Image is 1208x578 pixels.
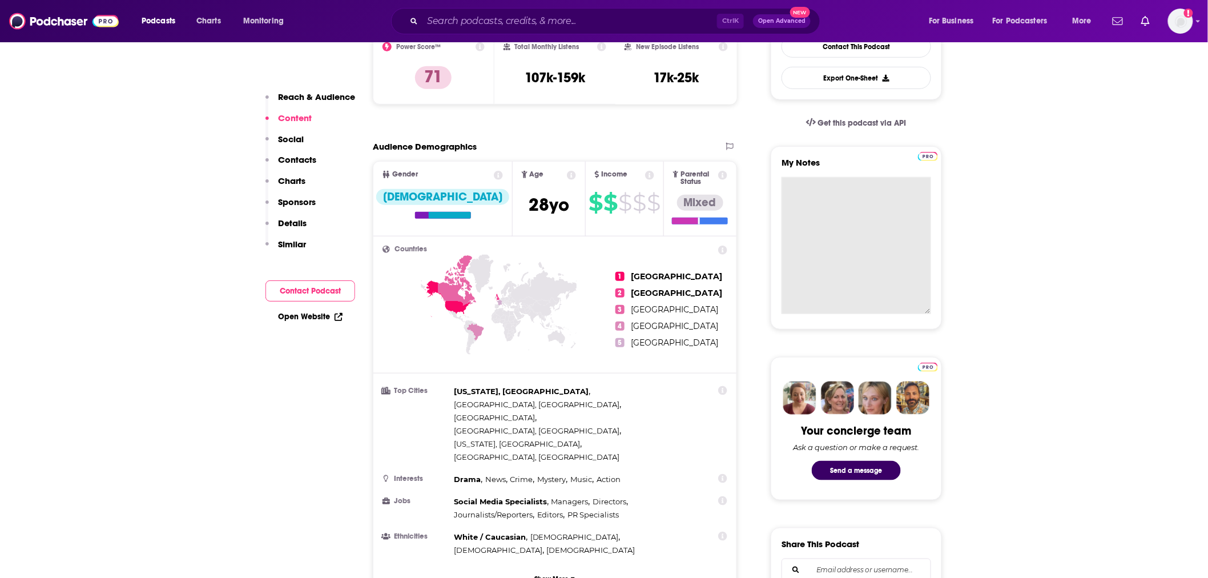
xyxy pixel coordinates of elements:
button: open menu [1064,12,1106,30]
span: , [454,424,621,437]
p: Sponsors [278,196,316,207]
span: Directors [593,497,627,506]
span: , [510,473,535,486]
span: , [454,473,482,486]
span: Music [570,475,592,484]
button: Social [265,134,304,155]
span: , [530,531,621,544]
span: Mystery [537,475,566,484]
span: [GEOGRAPHIC_DATA] [631,304,719,315]
p: Details [278,218,307,228]
span: Parental Status [680,171,716,186]
span: PR Specialists [568,510,619,519]
button: Open AdvancedNew [753,14,811,28]
img: Jon Profile [896,382,929,415]
svg: Add a profile image [1184,9,1193,18]
span: [DEMOGRAPHIC_DATA] [547,545,635,555]
span: 2 [615,288,625,298]
span: More [1072,13,1092,29]
span: , [570,473,594,486]
span: Logged in as hmill [1168,9,1193,34]
span: White / Caucasian [454,532,526,541]
span: $ [633,194,646,212]
button: Export One-Sheet [782,67,931,89]
button: Sponsors [265,196,316,218]
span: 1 [615,272,625,281]
button: Details [265,218,307,239]
span: Crime [510,475,533,484]
h3: Share This Podcast [782,539,859,549]
a: Contact This Podcast [782,35,931,58]
p: 71 [415,66,452,89]
span: , [454,531,528,544]
span: [DEMOGRAPHIC_DATA] [530,532,619,541]
span: Income [602,171,628,178]
a: Open Website [278,312,343,322]
h3: Interests [382,475,449,483]
span: $ [589,194,602,212]
span: News [485,475,506,484]
span: [US_STATE], [GEOGRAPHIC_DATA] [454,439,580,448]
img: Podchaser - Follow, Share and Rate Podcasts [9,10,119,32]
span: [GEOGRAPHIC_DATA], [GEOGRAPHIC_DATA] [454,426,619,435]
span: Editors [537,510,563,519]
span: , [454,398,621,411]
span: , [454,544,544,557]
span: New [790,7,811,18]
button: Send a message [812,461,901,480]
span: Ctrl K [717,14,744,29]
button: Charts [265,175,305,196]
span: [GEOGRAPHIC_DATA] [631,288,723,298]
span: 4 [615,322,625,331]
h2: Audience Demographics [373,141,477,152]
button: open menu [985,12,1064,30]
button: Contact Podcast [265,280,355,302]
input: Search podcasts, credits, & more... [422,12,717,30]
span: , [454,411,537,424]
span: Gender [392,171,418,178]
h2: New Episode Listens [636,43,699,51]
span: 5 [615,338,625,347]
span: Managers [551,497,589,506]
div: Ask a question or make a request. [793,443,920,452]
span: [GEOGRAPHIC_DATA] [631,338,719,348]
img: Barbara Profile [821,382,854,415]
h2: Total Monthly Listens [515,43,579,51]
button: Show profile menu [1168,9,1193,34]
div: Mixed [677,195,723,211]
span: 3 [615,305,625,314]
span: , [485,473,508,486]
a: Charts [189,12,228,30]
button: open menu [235,12,299,30]
span: $ [603,194,617,212]
a: Pro website [918,150,938,161]
span: [GEOGRAPHIC_DATA] [631,271,723,282]
div: Your concierge team [802,424,912,438]
span: [GEOGRAPHIC_DATA] [454,413,535,422]
span: For Business [929,13,974,29]
span: Get this podcast via API [818,118,907,128]
span: [GEOGRAPHIC_DATA], [GEOGRAPHIC_DATA] [454,400,619,409]
span: [DEMOGRAPHIC_DATA] [454,545,542,555]
a: Show notifications dropdown [1137,11,1154,31]
span: Podcasts [142,13,175,29]
span: Countries [394,246,427,253]
h2: Power Score™ [396,43,441,51]
button: open menu [921,12,988,30]
button: Contacts [265,154,316,175]
span: , [454,495,549,508]
span: [GEOGRAPHIC_DATA], [GEOGRAPHIC_DATA] [454,452,619,461]
img: User Profile [1168,9,1193,34]
span: $ [647,194,660,212]
h3: Jobs [382,497,449,505]
p: Contacts [278,154,316,165]
h3: Top Cities [382,387,449,395]
span: , [454,437,582,451]
span: For Podcasters [993,13,1048,29]
h3: 107k-159k [525,69,585,86]
span: , [454,508,534,521]
p: Similar [278,239,306,250]
span: $ [618,194,631,212]
a: Get this podcast via API [797,109,916,137]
